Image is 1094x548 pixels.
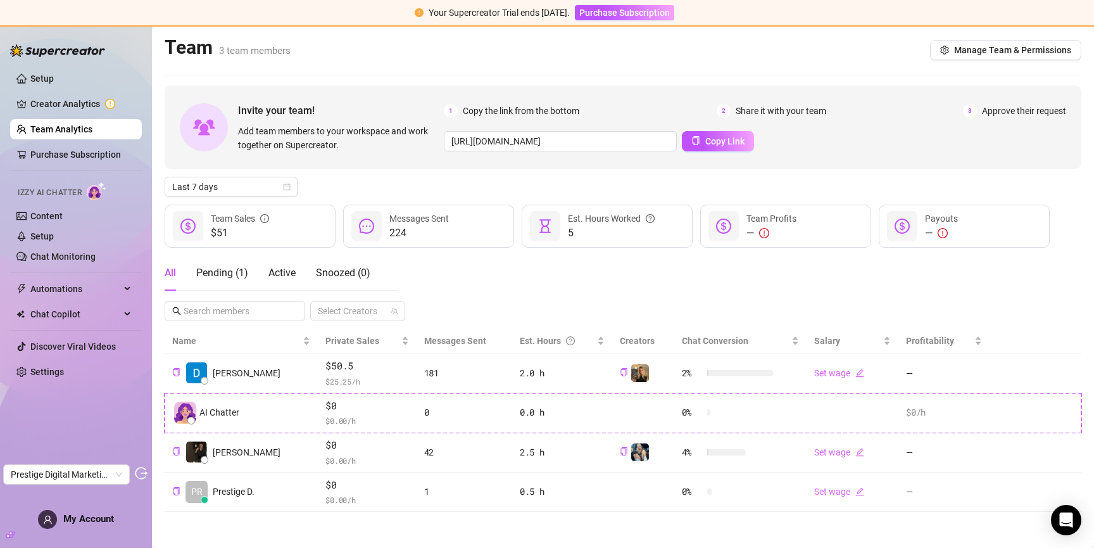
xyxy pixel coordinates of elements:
[424,405,505,419] div: 0
[213,485,255,499] span: Prestige D.
[211,226,269,241] span: $51
[389,213,449,224] span: Messages Sent
[325,438,408,453] span: $0
[325,478,408,493] span: $0
[444,104,458,118] span: 1
[620,447,628,457] button: Copy Creator ID
[682,366,702,380] span: 2 %
[325,336,379,346] span: Private Sales
[172,334,300,348] span: Name
[620,447,628,456] span: copy
[520,366,605,380] div: 2.0 h
[682,336,748,346] span: Chat Conversion
[87,182,106,200] img: AI Chatter
[325,494,408,506] span: $ 0.00 /h
[814,447,864,457] a: Set wageedit
[759,228,769,238] span: exclamation-circle
[30,367,64,377] a: Settings
[575,8,674,18] a: Purchase Subscription
[682,485,702,499] span: 0 %
[463,104,579,118] span: Copy the link from the bottom
[424,485,505,499] div: 1
[746,213,796,224] span: Team Profits
[898,433,990,473] td: —
[30,304,120,324] span: Chat Copilot
[11,465,122,484] span: Prestige Digital Marketing
[30,211,63,221] a: Content
[135,467,148,480] span: logout
[172,487,180,495] span: copy
[855,448,864,457] span: edit
[16,284,27,294] span: thunderbolt
[940,46,949,54] span: setting
[325,398,408,414] span: $0
[520,334,594,348] div: Est. Hours
[631,443,649,461] img: Emma
[705,136,745,146] span: Copy Link
[186,362,207,383] img: Daniel jones
[30,341,116,352] a: Discover Viral Videos
[1051,505,1081,535] div: Open Intercom Messenger
[520,445,605,459] div: 2.5 h
[316,267,370,279] span: Snoozed ( 0 )
[906,336,954,346] span: Profitability
[199,405,239,419] span: AI Chatter
[325,359,408,374] span: $50.5
[717,104,731,118] span: 2
[165,265,176,281] div: All
[938,228,948,238] span: exclamation-circle
[415,8,424,17] span: exclamation-circle
[30,231,54,241] a: Setup
[716,219,731,234] span: dollar-circle
[172,307,181,315] span: search
[566,334,575,348] span: question-circle
[174,402,196,424] img: izzy-ai-chatter-avatar-DDCN_rTZ.svg
[391,307,398,315] span: team
[925,226,958,241] div: —
[568,226,655,241] span: 5
[898,473,990,513] td: —
[982,104,1066,118] span: Approve their request
[260,212,269,226] span: info-circle
[814,336,840,346] span: Salary
[184,304,287,318] input: Search members
[172,487,180,497] button: Copy Teammate ID
[172,177,290,196] span: Last 7 days
[30,124,92,134] a: Team Analytics
[855,369,864,378] span: edit
[213,445,280,459] span: [PERSON_NAME]
[325,414,408,427] span: $ 0.00 /h
[191,485,203,499] span: PR
[268,267,296,279] span: Active
[579,8,670,18] span: Purchase Subscription
[429,8,570,18] span: Your Supercreator Trial ends [DATE].
[18,187,82,199] span: Izzy AI Chatter
[211,212,269,226] div: Team Sales
[63,513,114,525] span: My Account
[238,124,439,152] span: Add team members to your workspace and work together on Supercreator.
[16,310,25,319] img: Chat Copilot
[682,405,702,419] span: 0 %
[954,45,1071,55] span: Manage Team & Permissions
[814,368,864,378] a: Set wageedit
[963,104,977,118] span: 3
[424,366,505,380] div: 181
[325,454,408,467] span: $ 0.00 /h
[30,150,121,160] a: Purchase Subscription
[180,219,196,234] span: dollar-circle
[30,73,54,84] a: Setup
[925,213,958,224] span: Payouts
[746,226,796,241] div: —
[631,364,649,382] img: kendall
[172,368,180,376] span: copy
[898,354,990,393] td: —
[30,279,120,299] span: Automations
[424,336,486,346] span: Messages Sent
[359,219,374,234] span: message
[10,44,105,57] img: logo-BBDzfeDw.svg
[219,45,291,56] span: 3 team members
[172,368,180,378] button: Copy Teammate ID
[568,212,655,226] div: Est. Hours Worked
[646,212,655,226] span: question-circle
[43,515,53,525] span: user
